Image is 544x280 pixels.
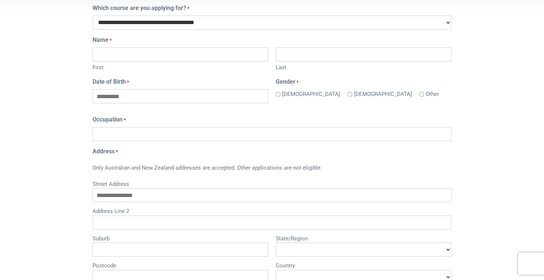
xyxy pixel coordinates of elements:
[93,178,451,189] label: Street Address
[93,115,126,124] label: Occupation
[276,233,451,243] label: State/Region
[93,36,451,44] legend: Name
[276,260,451,270] label: Country
[93,260,268,270] label: Postcode
[93,61,268,72] label: First
[93,77,129,86] label: Date of Birth
[282,90,340,99] label: [DEMOGRAPHIC_DATA]
[276,61,451,72] label: Last
[426,90,439,99] label: Other
[93,159,451,178] div: Only Australian and New Zealand addresses are accepted. Other applications are not eligible.
[276,77,451,86] legend: Gender
[93,4,189,13] label: Which course are you applying for?
[93,147,451,156] legend: Address
[354,90,412,99] label: [DEMOGRAPHIC_DATA]
[93,205,451,216] label: Address Line 2
[93,233,268,243] label: Suburb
